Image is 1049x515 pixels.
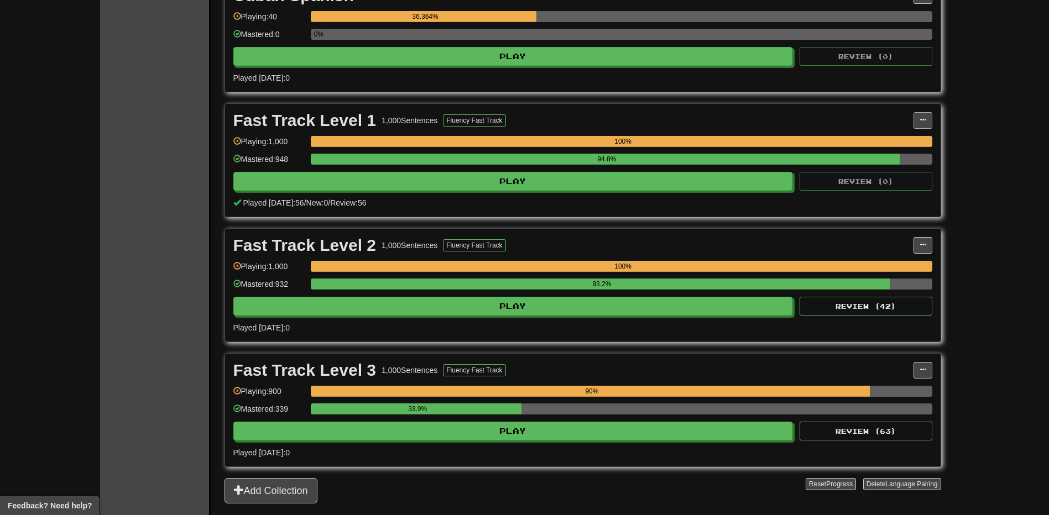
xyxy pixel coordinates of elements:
button: ResetProgress [806,478,856,490]
button: DeleteLanguage Pairing [863,478,941,490]
button: Fluency Fast Track [443,364,505,376]
div: 93.2% [314,278,890,290]
span: Review: 56 [330,198,366,207]
span: Played [DATE]: 56 [243,198,304,207]
span: New: 0 [306,198,328,207]
div: 90% [314,386,870,397]
div: Fast Track Level 3 [233,362,377,379]
span: / [328,198,330,207]
div: 36.364% [314,11,536,22]
button: Fluency Fast Track [443,239,505,251]
span: Open feedback widget [8,500,92,511]
span: Language Pairing [885,480,937,488]
div: Fast Track Level 2 [233,237,377,254]
div: 33.9% [314,403,521,414]
div: 1,000 Sentences [382,365,437,376]
span: Played [DATE]: 0 [233,73,290,82]
div: 94.8% [314,154,900,165]
button: Play [233,172,793,191]
button: Play [233,297,793,316]
button: Review (63) [800,422,932,440]
button: Review (0) [800,172,932,191]
div: Mastered: 339 [233,403,305,422]
div: 100% [314,261,932,272]
button: Play [233,422,793,440]
span: / [304,198,306,207]
span: Played [DATE]: 0 [233,323,290,332]
div: 100% [314,136,932,147]
div: Playing: 1,000 [233,136,305,154]
div: Playing: 900 [233,386,305,404]
div: 1,000 Sentences [382,115,437,126]
div: Playing: 1,000 [233,261,305,279]
div: Mastered: 0 [233,29,305,47]
span: Progress [826,480,853,488]
div: Mastered: 932 [233,278,305,297]
div: Fast Track Level 1 [233,112,377,129]
button: Review (42) [800,297,932,316]
span: Played [DATE]: 0 [233,448,290,457]
div: Mastered: 948 [233,154,305,172]
button: Add Collection [225,478,317,503]
button: Review (0) [800,47,932,66]
div: Playing: 40 [233,11,305,29]
button: Fluency Fast Track [443,114,505,127]
button: Play [233,47,793,66]
div: 1,000 Sentences [382,240,437,251]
